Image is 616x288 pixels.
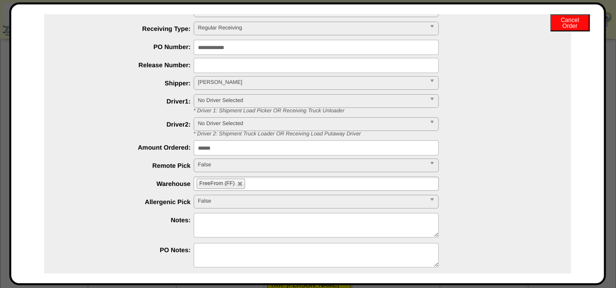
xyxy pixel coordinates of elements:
[64,61,194,69] label: Release Number:
[198,195,425,207] span: False
[198,22,425,34] span: Regular Receiving
[64,98,194,105] label: Driver1:
[198,118,425,130] span: No Driver Selected
[199,181,235,186] span: FreeFrom (FF)
[64,79,194,87] label: Shipper:
[550,14,590,31] button: CancelOrder
[198,159,425,171] span: False
[64,144,194,151] label: Amount Ordered:
[186,108,571,114] div: * Driver 1: Shipment Load Picker OR Receiving Truck Unloader
[198,95,425,106] span: No Driver Selected
[186,131,571,137] div: * Driver 2: Shipment Truck Loader OR Receiving Load Putaway Driver
[64,198,194,206] label: Allergenic Pick
[64,246,194,254] label: PO Notes:
[64,216,194,224] label: Notes:
[64,162,194,169] label: Remote Pick
[64,25,194,32] label: Receiving Type:
[64,43,194,51] label: PO Number:
[198,77,425,88] span: [PERSON_NAME]
[64,121,194,128] label: Driver2:
[64,180,194,187] label: Warehouse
